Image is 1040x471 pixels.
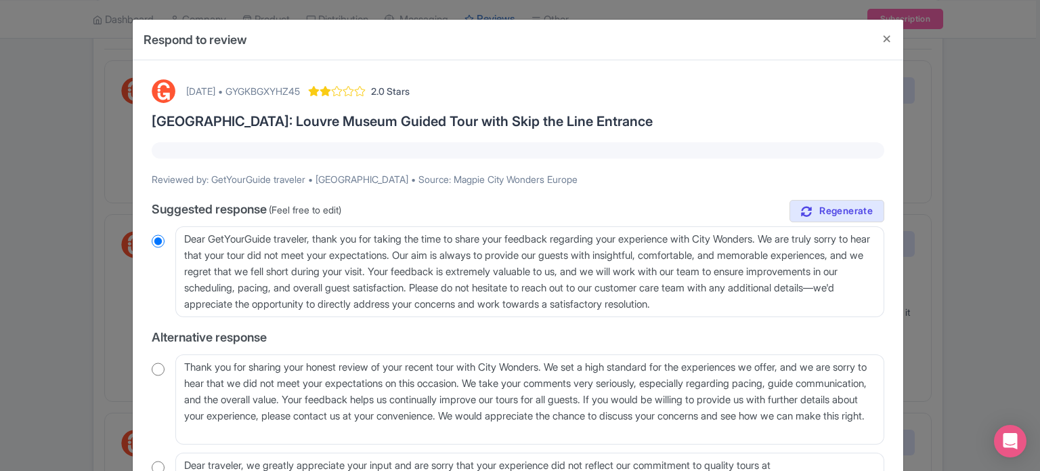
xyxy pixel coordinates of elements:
p: Reviewed by: GetYourGuide traveler • [GEOGRAPHIC_DATA] • Source: Magpie City Wonders Europe [152,172,884,186]
span: 2.0 Stars [371,84,410,98]
span: Regenerate [819,205,873,218]
span: Alternative response [152,330,267,344]
h4: Respond to review [144,30,247,49]
h3: [GEOGRAPHIC_DATA]: Louvre Museum Guided Tour with Skip the Line Entrance [152,114,884,129]
div: [DATE] • GYGKBGXYHZ45 [186,84,300,98]
textarea: Dear GetYourGuide traveler, thank you for taking the time to share your feedback regarding your e... [175,226,884,317]
div: Open Intercom Messenger [994,425,1026,457]
span: (Feel free to edit) [269,204,341,216]
span: Suggested response [152,202,267,216]
button: Close [871,20,903,58]
img: GetYourGuide Logo [152,79,175,103]
textarea: Thank you for sharing your honest review of your recent tour with City Wonders. We set a high sta... [175,354,884,445]
a: Regenerate [789,200,884,222]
